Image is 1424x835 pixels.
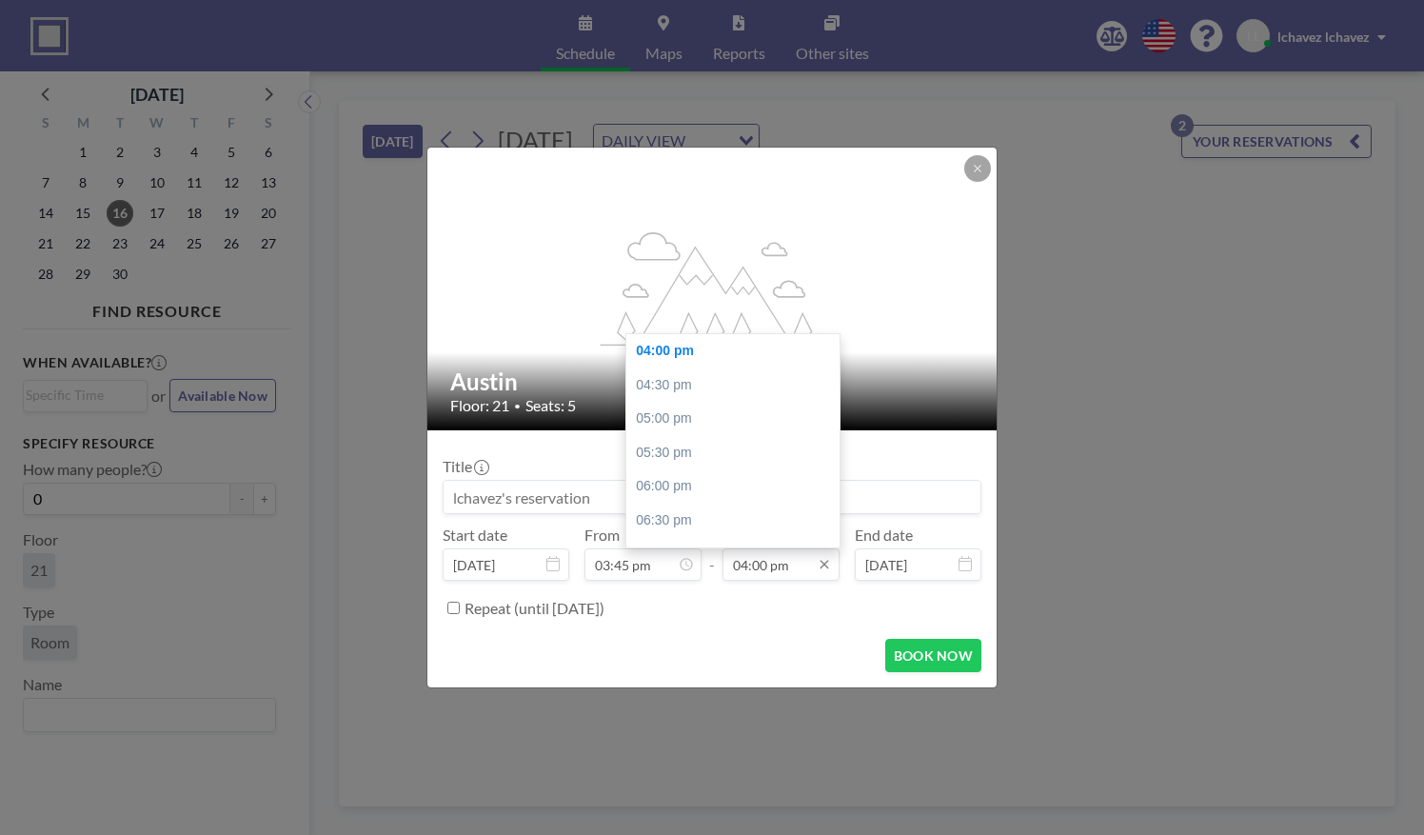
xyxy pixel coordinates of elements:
[525,396,576,415] span: Seats: 5
[626,334,849,368] div: 04:00 pm
[626,469,849,504] div: 06:00 pm
[443,526,507,545] label: Start date
[584,526,620,545] label: From
[709,532,715,574] span: -
[444,481,980,513] input: lchavez's reservation
[443,457,487,476] label: Title
[626,402,849,436] div: 05:00 pm
[626,368,849,403] div: 04:30 pm
[450,368,976,396] h2: Austin
[855,526,913,545] label: End date
[626,436,849,470] div: 05:30 pm
[885,639,981,672] button: BOOK NOW
[450,396,509,415] span: Floor: 21
[626,538,849,572] div: 07:00 pm
[514,399,521,413] span: •
[465,599,604,618] label: Repeat (until [DATE])
[626,504,849,538] div: 06:30 pm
